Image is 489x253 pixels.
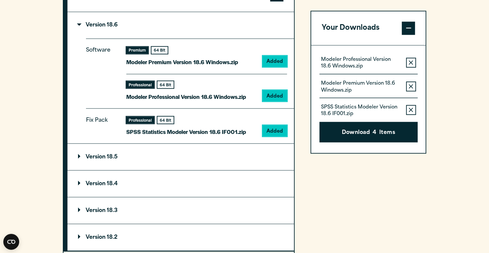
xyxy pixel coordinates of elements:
summary: Version 18.3 [67,197,294,224]
div: IBM SPSS Modeler [67,12,294,251]
div: Your Downloads [311,45,426,153]
p: Version 18.5 [78,154,118,159]
p: SPSS Statistics Modeler Version 18.6 IF001.zip [126,127,246,136]
summary: Version 18.5 [67,144,294,170]
p: Modeler Premium Version 18.6 Windows.zip [126,57,238,67]
p: SPSS Statistics Modeler Version 18.6 IF001.zip [321,104,401,117]
p: Software [86,46,116,96]
p: Modeler Professional Version 18.6 Windows.zip [321,57,401,70]
p: Version 18.3 [78,208,118,213]
button: Added [263,90,287,101]
div: Professional [126,81,154,88]
summary: Version 18.4 [67,170,294,197]
p: Version 18.4 [78,181,118,186]
button: Download4Items [319,122,418,143]
div: 64 Bit [151,47,168,54]
div: 64 Bit [157,116,174,123]
div: 64 Bit [157,81,174,88]
summary: Version 18.6 [67,12,294,38]
button: Added [263,56,287,67]
p: Modeler Professional Version 18.6 Windows.zip [126,92,246,101]
p: Version 18.2 [78,234,117,240]
button: Open CMP widget [3,234,19,250]
button: Added [263,125,287,136]
span: 4 [373,129,376,137]
p: Modeler Premium Version 18.6 Windows.zip [321,80,401,94]
div: Professional [126,116,154,123]
p: Fix Pack [86,115,116,131]
div: Premium [126,47,148,54]
summary: Version 18.2 [67,224,294,250]
button: Your Downloads [311,11,426,45]
p: Version 18.6 [78,22,118,28]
